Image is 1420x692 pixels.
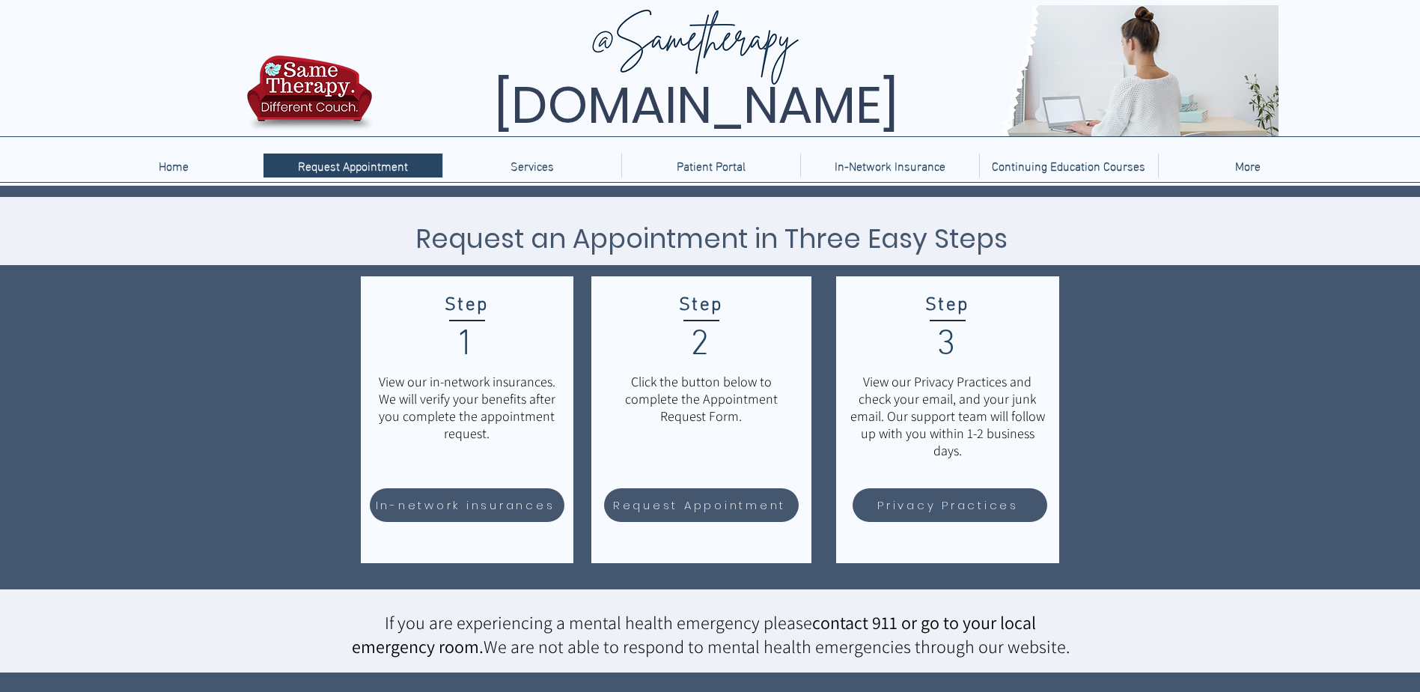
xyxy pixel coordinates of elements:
a: In-Network Insurance [800,154,979,177]
span: [DOMAIN_NAME] [494,70,898,141]
img: TBH.US [243,53,377,142]
span: Step [445,294,489,317]
a: Request Appointment [604,488,799,522]
span: 3 [936,324,957,367]
a: Continuing Education Courses [979,154,1158,177]
span: Request Appointment [613,497,786,514]
img: Same Therapy, Different Couch. TelebehavioralHealth.US [376,5,1279,136]
p: More [1228,154,1268,177]
p: Click the button below to complete the Appointment Request Form. [606,373,796,425]
h3: Request an Appointment in Three Easy Steps [344,219,1079,258]
p: View our Privacy Practices and check your email, and your junk email. Our support team will follo... [848,373,1047,459]
span: In-network insurances [376,497,555,514]
a: Request Appointment [263,154,442,177]
div: Services [442,154,621,177]
p: Request Appointment [290,154,415,177]
nav: Site [84,154,1337,177]
p: View our in-network insurances. We will verify your benefits after you complete the appointment r... [372,373,562,442]
span: 1 [456,324,477,367]
span: contact 911 or go to your local emergency room. [352,610,1037,658]
span: Step [679,294,723,317]
span: Privacy Practices [877,497,1019,514]
p: Services [503,154,561,177]
a: Home [84,154,263,177]
a: In-network insurances [370,488,564,522]
a: Privacy Practices [853,488,1047,522]
span: Step [925,294,969,317]
p: Continuing Education Courses [984,154,1153,177]
p: In-Network Insurance [827,154,953,177]
a: Patient Portal [621,154,800,177]
p: If you are experiencing a mental health emergency please We are not able to respond to mental hea... [343,610,1079,658]
p: Patient Portal [669,154,753,177]
p: Home [151,154,196,177]
span: 2 [690,324,711,367]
